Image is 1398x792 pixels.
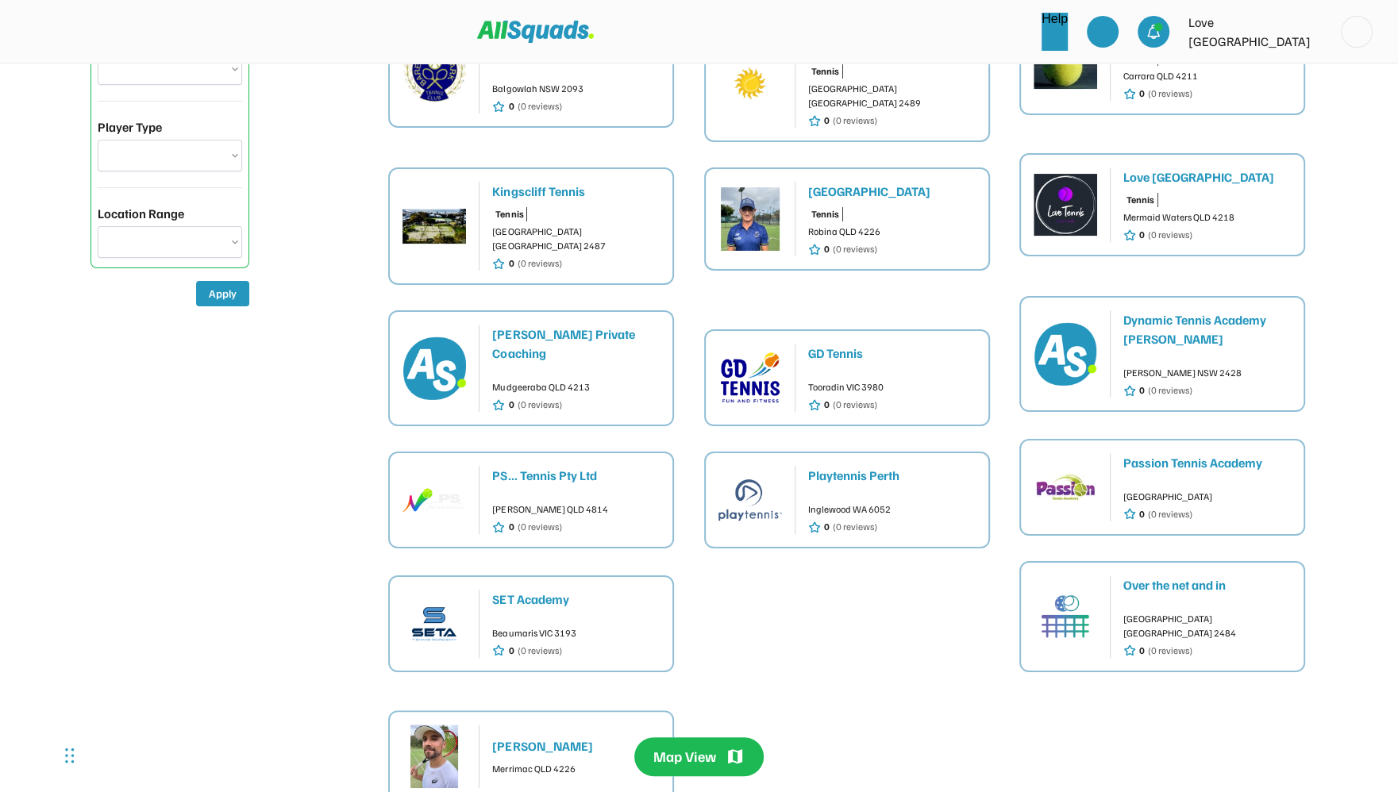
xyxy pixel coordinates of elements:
[492,325,660,363] div: [PERSON_NAME] Private Coaching
[517,520,561,534] div: (0 reviews)
[1123,384,1136,398] img: star-01%20%282%29.svg
[808,466,976,485] div: Playtennis Perth
[808,380,976,394] div: Tooradin VIC 3980
[517,644,561,658] div: (0 reviews)
[508,520,514,534] div: 0
[402,38,466,102] img: bareena_logo.gif
[808,243,821,256] img: star-01%20%282%29.svg
[402,468,466,532] img: PS...Tennis_SSa-R01b_Mil%20small%20size.png
[402,725,466,788] img: IMG_4217.JPG
[808,82,976,110] div: [GEOGRAPHIC_DATA] [GEOGRAPHIC_DATA] 2489
[492,380,660,394] div: Mudgeeraba QLD 4213
[508,99,514,113] div: 0
[718,187,782,251] img: IMG_0581.jpeg
[508,644,514,658] div: 0
[1146,24,1161,40] img: bell-03%20%281%29.svg
[1034,322,1097,386] img: AS-100x100%402x.png
[808,182,976,201] div: [GEOGRAPHIC_DATA]
[508,256,514,271] div: 0
[1123,87,1136,101] img: star-01%20%282%29.svg
[824,242,830,256] div: 0
[1139,644,1145,658] div: 0
[824,520,830,534] div: 0
[833,113,877,128] div: (0 reviews)
[492,82,660,96] div: Balgowlah NSW 2093
[196,281,249,306] button: Apply
[1126,193,1154,207] div: Tennis
[808,114,821,128] img: star-01%20%282%29.svg
[98,117,162,136] div: Player Type
[718,346,782,409] img: PNG%20BLUE.png
[1123,167,1291,186] div: Love [GEOGRAPHIC_DATA]
[492,398,505,412] img: star-01%20%282%29.svg
[402,194,466,258] img: IMG-20250324-WA0000.jpg
[1139,228,1145,242] div: 0
[1123,453,1291,472] div: Passion Tennis Academy
[1148,383,1192,398] div: (0 reviews)
[98,204,184,223] div: Location Range
[1123,644,1136,657] img: star-01%20%282%29.svg
[1123,507,1136,521] img: star-01%20%282%29.svg
[492,225,660,253] div: [GEOGRAPHIC_DATA] [GEOGRAPHIC_DATA] 2487
[1123,366,1291,380] div: [PERSON_NAME] NSW 2428
[833,398,877,412] div: (0 reviews)
[811,64,839,79] div: Tennis
[808,398,821,412] img: star-01%20%282%29.svg
[492,590,660,609] div: SET Academy
[517,256,561,271] div: (0 reviews)
[1123,310,1291,348] div: Dynamic Tennis Academy [PERSON_NAME]
[508,398,514,412] div: 0
[811,207,839,221] div: Tennis
[1042,13,1068,51] a: Help
[492,644,505,657] img: star-01%20%282%29.svg
[808,344,976,363] div: GD Tennis
[833,242,877,256] div: (0 reviews)
[492,626,660,640] div: Beaumaris VIC 3193
[653,747,716,767] div: Map View
[1123,69,1291,83] div: Carrara QLD 4211
[1148,644,1192,658] div: (0 reviews)
[517,398,561,412] div: (0 reviews)
[402,592,466,656] img: SETA%20new%20logo%20blue.png
[1123,575,1291,594] div: Over the net and in
[492,100,505,113] img: star-01%20%282%29.svg
[1123,229,1136,242] img: star-01%20%282%29.svg
[1123,490,1291,504] div: [GEOGRAPHIC_DATA]
[1139,87,1145,101] div: 0
[1148,87,1192,101] div: (0 reviews)
[492,182,660,201] div: Kingscliff Tennis
[1123,210,1291,225] div: Mermaid Waters QLD 4218
[1034,173,1097,236] img: LTPP_Logo_REV.jpeg
[402,336,466,400] img: AS-100x100%402x.png
[1148,507,1192,521] div: (0 reviews)
[833,520,877,534] div: (0 reviews)
[492,521,505,534] img: star-01%20%282%29.svg
[1034,32,1097,95] img: Screen%20Shot%202025-01-24%20at%203.14.40%20pm.png
[1123,612,1291,640] div: [GEOGRAPHIC_DATA] [GEOGRAPHIC_DATA] 2484
[718,52,782,115] img: Sunlight%20tennis%20logo.png
[1148,228,1192,242] div: (0 reviews)
[808,521,821,534] img: star-01%20%282%29.svg
[824,398,830,412] div: 0
[495,207,523,221] div: Tennis
[1034,456,1097,519] img: logo_square.gif
[1342,17,1372,47] img: LTPP_Logo_REV.jpeg
[1188,13,1331,51] div: Love [GEOGRAPHIC_DATA]
[1034,585,1097,648] img: 1000005499.png
[824,113,830,128] div: 0
[1139,507,1145,521] div: 0
[492,502,660,517] div: [PERSON_NAME] QLD 4814
[808,502,976,517] div: Inglewood WA 6052
[517,99,561,113] div: (0 reviews)
[1139,383,1145,398] div: 0
[718,468,782,532] img: playtennis%20blue%20logo%201.png
[477,21,594,43] img: Squad%20Logo.svg
[808,225,976,239] div: Robina QLD 4226
[492,466,660,485] div: PS... Tennis Pty Ltd
[492,257,505,271] img: star-01%20%282%29.svg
